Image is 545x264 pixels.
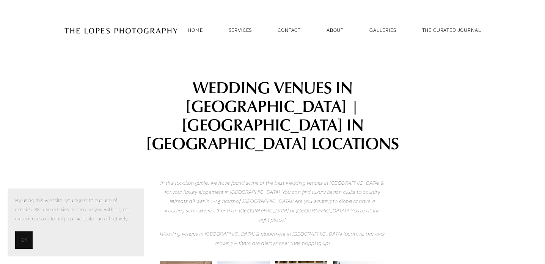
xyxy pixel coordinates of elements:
em: Wedding venues in [GEOGRAPHIC_DATA] & elopement in [GEOGRAPHIC_DATA] locations are ever growing &... [160,231,386,246]
img: Portugal Wedding Photographer | The Lopes Photography [64,12,178,49]
a: Contact [278,25,301,35]
button: OK [15,231,33,249]
a: GALLERIES [369,25,396,35]
a: ABOUT [327,25,344,35]
em: In this location guide, we have found some of the best wedding venues in [GEOGRAPHIC_DATA] & for ... [160,180,386,223]
a: Home [188,25,203,35]
a: THE CURATED JOURNAL [422,25,481,35]
a: SERVICES [229,28,252,33]
span: OK [21,236,27,245]
p: By using this website, you agree to our use of cookies. We use cookies to provide you with a grea... [15,196,137,224]
section: Cookie banner [8,189,144,256]
h1: WEDDING VENUES IN [GEOGRAPHIC_DATA] | [GEOGRAPHIC_DATA] IN [GEOGRAPHIC_DATA] LOCATIONS [136,78,409,152]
